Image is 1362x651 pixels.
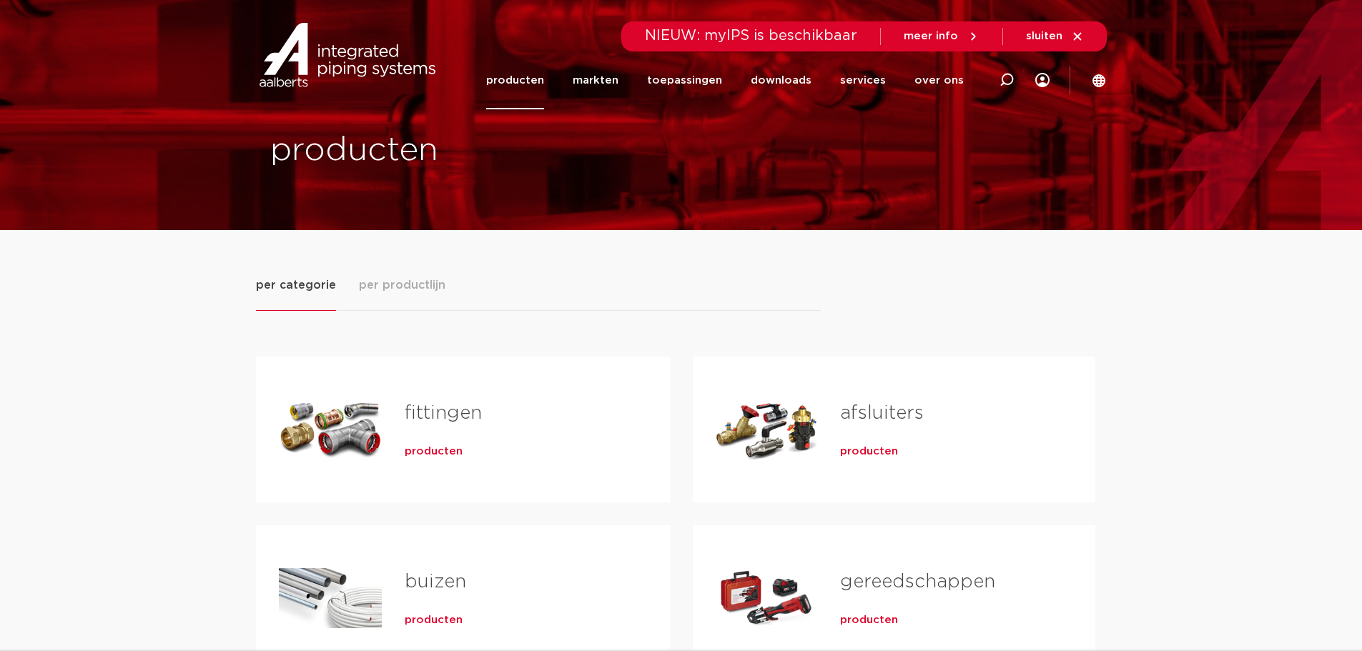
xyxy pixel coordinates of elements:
[1026,31,1062,41] span: sluiten
[405,444,463,459] a: producten
[840,404,924,422] a: afsluiters
[914,51,964,109] a: over ons
[751,51,811,109] a: downloads
[904,30,979,43] a: meer info
[270,128,674,174] h1: producten
[486,51,544,109] a: producten
[359,277,445,294] span: per productlijn
[645,29,857,43] span: NIEUW: myIPS is beschikbaar
[647,51,722,109] a: toepassingen
[840,572,995,591] a: gereedschappen
[486,51,964,109] nav: Menu
[405,572,466,591] a: buizen
[1026,30,1084,43] a: sluiten
[1035,51,1050,109] div: my IPS
[256,277,336,294] span: per categorie
[840,51,886,109] a: services
[840,613,898,627] a: producten
[405,613,463,627] a: producten
[904,31,958,41] span: meer info
[405,404,482,422] a: fittingen
[840,444,898,459] a: producten
[573,51,618,109] a: markten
